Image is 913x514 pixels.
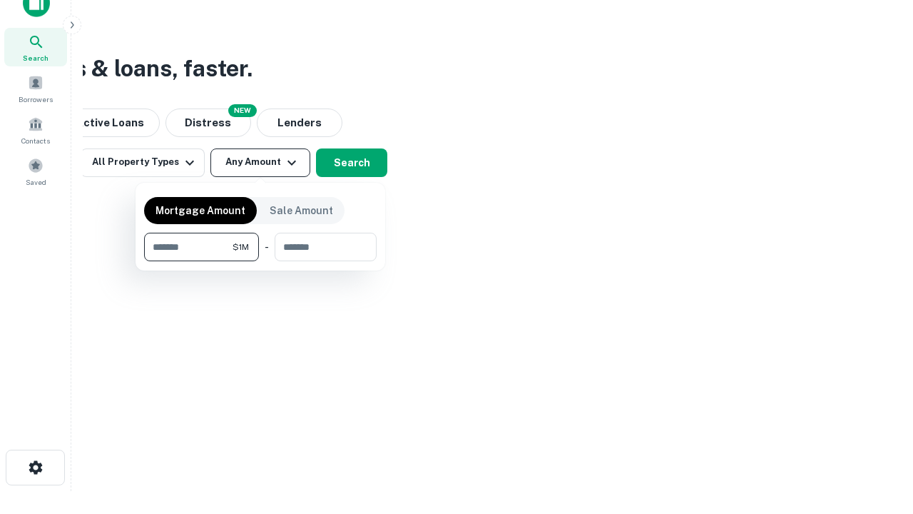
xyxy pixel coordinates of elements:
[265,233,269,261] div: -
[233,241,249,253] span: $1M
[842,400,913,468] iframe: Chat Widget
[155,203,245,218] p: Mortgage Amount
[270,203,333,218] p: Sale Amount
